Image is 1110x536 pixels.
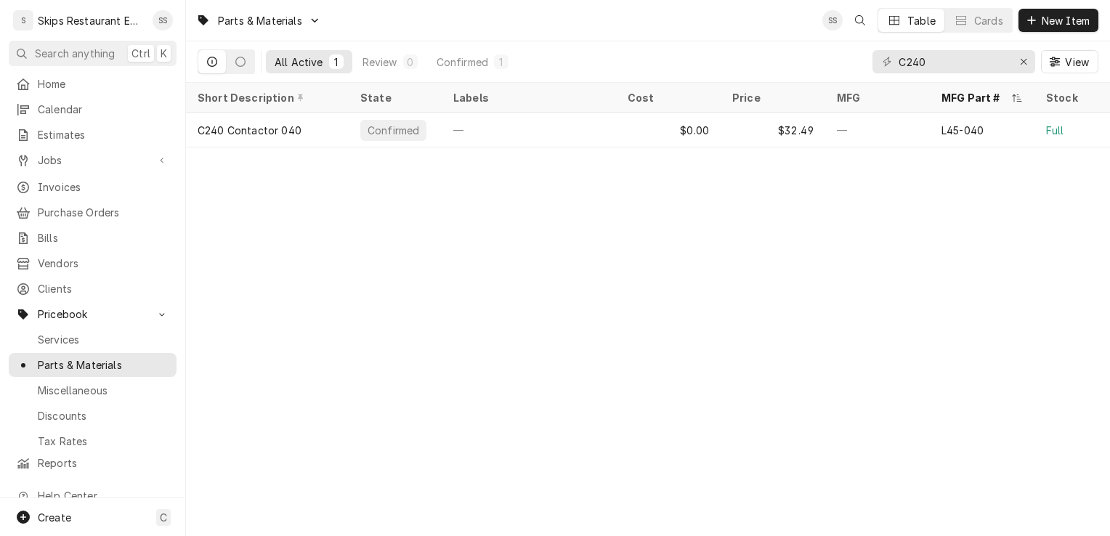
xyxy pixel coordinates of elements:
span: Vendors [38,256,169,271]
div: Labels [453,90,604,105]
a: Home [9,72,177,96]
span: Ctrl [131,46,150,61]
div: Stock [1046,90,1101,105]
span: Estimates [38,127,169,142]
div: Full [1046,123,1064,138]
span: Services [38,332,169,347]
span: Reports [38,455,169,471]
div: L45-040 [941,123,984,138]
span: Tax Rates [38,434,169,449]
a: Reports [9,451,177,475]
span: Calendar [38,102,169,117]
div: SS [822,10,843,31]
div: Shan Skipper's Avatar [822,10,843,31]
div: SS [153,10,173,31]
a: Estimates [9,123,177,147]
a: Go to Jobs [9,148,177,172]
div: Price [732,90,811,105]
span: Discounts [38,408,169,423]
span: View [1062,54,1092,70]
a: Miscellaneous [9,378,177,402]
span: Create [38,511,71,524]
div: S [13,10,33,31]
a: Go to Help Center [9,484,177,508]
span: K [161,46,167,61]
span: Bills [38,230,169,245]
a: Purchase Orders [9,200,177,224]
a: Vendors [9,251,177,275]
span: Home [38,76,169,92]
span: Pricebook [38,306,147,322]
div: — [825,113,930,147]
div: Review [362,54,397,70]
div: Table [907,13,936,28]
span: C [160,510,167,525]
span: New Item [1039,13,1093,28]
div: 0 [406,54,415,70]
span: Purchase Orders [38,205,169,220]
button: View [1041,50,1098,73]
div: $0.00 [616,113,721,147]
div: MFG [837,90,915,105]
a: Calendar [9,97,177,121]
div: Skips Restaurant Equipment [38,13,145,28]
button: Search anythingCtrlK [9,41,177,66]
a: Parts & Materials [9,353,177,377]
div: 1 [332,54,341,70]
span: Jobs [38,153,147,168]
span: Search anything [35,46,115,61]
button: Erase input [1012,50,1035,73]
a: Clients [9,277,177,301]
a: Go to Pricebook [9,302,177,326]
a: Services [9,328,177,352]
span: Miscellaneous [38,383,169,398]
span: Clients [38,281,169,296]
span: Invoices [38,179,169,195]
span: Parts & Materials [38,357,169,373]
div: 1 [497,54,506,70]
span: Help Center [38,488,168,503]
div: Short Description [198,90,334,105]
div: — [442,113,616,147]
div: Confirmed [437,54,488,70]
div: Cost [628,90,706,105]
div: Shan Skipper's Avatar [153,10,173,31]
button: Open search [848,9,872,32]
div: State [360,90,427,105]
a: Invoices [9,175,177,199]
div: C240 Contactor 040 [198,123,301,138]
div: Confirmed [366,123,421,138]
div: Cards [974,13,1003,28]
input: Keyword search [899,50,1008,73]
a: Discounts [9,404,177,428]
a: Go to Parts & Materials [190,9,327,33]
div: MFG Part # [941,90,1008,105]
div: $32.49 [721,113,825,147]
span: Parts & Materials [218,13,302,28]
button: New Item [1018,9,1098,32]
a: Bills [9,226,177,250]
div: All Active [275,54,323,70]
a: Tax Rates [9,429,177,453]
